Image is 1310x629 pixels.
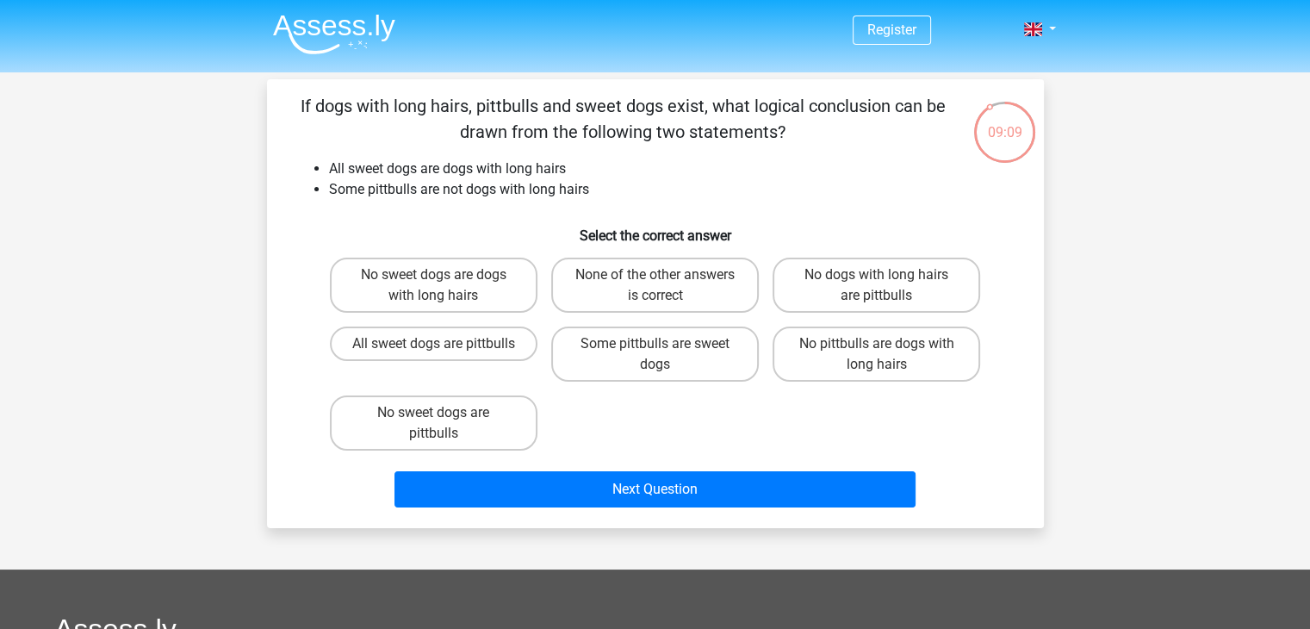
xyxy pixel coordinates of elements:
label: All sweet dogs are pittbulls [330,327,537,361]
img: Assessly [273,14,395,54]
li: All sweet dogs are dogs with long hairs [329,159,1016,179]
label: No sweet dogs are pittbulls [330,395,537,451]
div: 09:09 [972,100,1037,143]
button: Next Question [394,471,916,508]
label: No dogs with long hairs are pittbulls [773,258,980,313]
label: Some pittbulls are sweet dogs [551,327,759,382]
a: Register [867,22,916,38]
h6: Select the correct answer [295,214,1016,244]
label: No pittbulls are dogs with long hairs [773,327,980,382]
li: Some pittbulls are not dogs with long hairs [329,179,1016,200]
p: If dogs with long hairs, pittbulls and sweet dogs exist, what logical conclusion can be drawn fro... [295,93,952,145]
label: None of the other answers is correct [551,258,759,313]
label: No sweet dogs are dogs with long hairs [330,258,537,313]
